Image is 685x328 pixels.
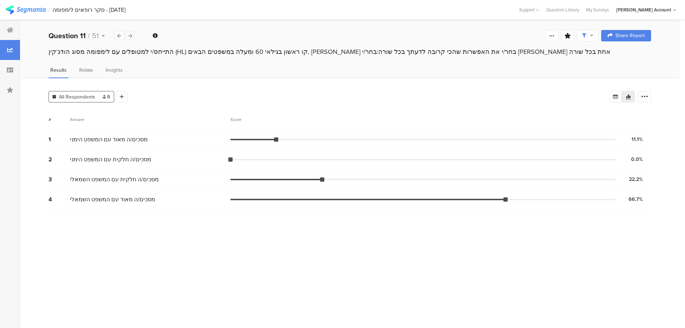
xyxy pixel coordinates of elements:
[59,93,95,101] span: All Respondents
[615,33,645,38] span: Share Report
[629,196,643,203] div: 66.7%
[79,66,93,74] span: Relate
[543,6,583,13] a: Question Library
[49,135,70,143] div: 1
[49,195,70,203] div: 4
[519,4,539,15] div: Support
[49,30,86,41] b: Question 11
[70,116,85,123] div: Answer
[49,116,70,123] div: #
[49,47,651,56] div: התייחס/י למטופלים עם לימפומה מסוג הודג'קין (HL) קו ראשון בגילאי 60 ומעלה במשפטים הבאים, [PERSON_N...
[92,30,99,41] span: 51
[5,5,46,14] img: segmanta logo
[70,155,151,163] span: מסכים/ה חלקית עם המשפט הימני
[49,175,70,183] div: 3
[616,6,671,13] div: [PERSON_NAME] Account
[631,136,643,143] div: 11.1%
[103,93,110,101] span: 9
[52,6,126,13] div: סקר רופאים לימפומה - [DATE]
[583,6,613,13] a: My Surveys
[70,135,148,143] span: מסכים/ה מאוד עם המשפט הימני
[70,175,159,183] span: מסכים/ה חלקית עם המשפט השמאלי
[629,176,643,183] div: 22.2%
[106,66,123,74] span: Insights
[70,195,155,203] span: מסכים/ה מאוד עם המשפט השמאלי
[230,116,245,123] div: Score
[50,66,67,74] span: Results
[631,156,643,163] div: 0.0%
[49,6,50,14] div: |
[88,30,90,41] span: /
[49,155,70,163] div: 2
